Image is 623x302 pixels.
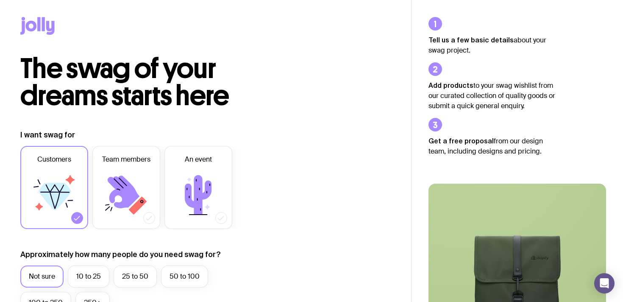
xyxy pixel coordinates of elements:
p: from our design team, including designs and pricing. [428,136,556,157]
div: Open Intercom Messenger [594,273,615,294]
strong: Add products [428,81,473,89]
span: Team members [102,154,150,165]
span: Customers [37,154,71,165]
p: about your swag project. [428,35,556,56]
span: An event [185,154,212,165]
strong: Tell us a few basic details [428,36,514,44]
label: I want swag for [20,130,75,140]
p: to your swag wishlist from our curated collection of quality goods or submit a quick general enqu... [428,80,556,111]
span: The swag of your dreams starts here [20,52,229,112]
label: Approximately how many people do you need swag for? [20,249,221,260]
label: Not sure [20,266,64,288]
strong: Get a free proposal [428,137,494,145]
label: 50 to 100 [161,266,208,288]
label: 10 to 25 [68,266,109,288]
label: 25 to 50 [114,266,157,288]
